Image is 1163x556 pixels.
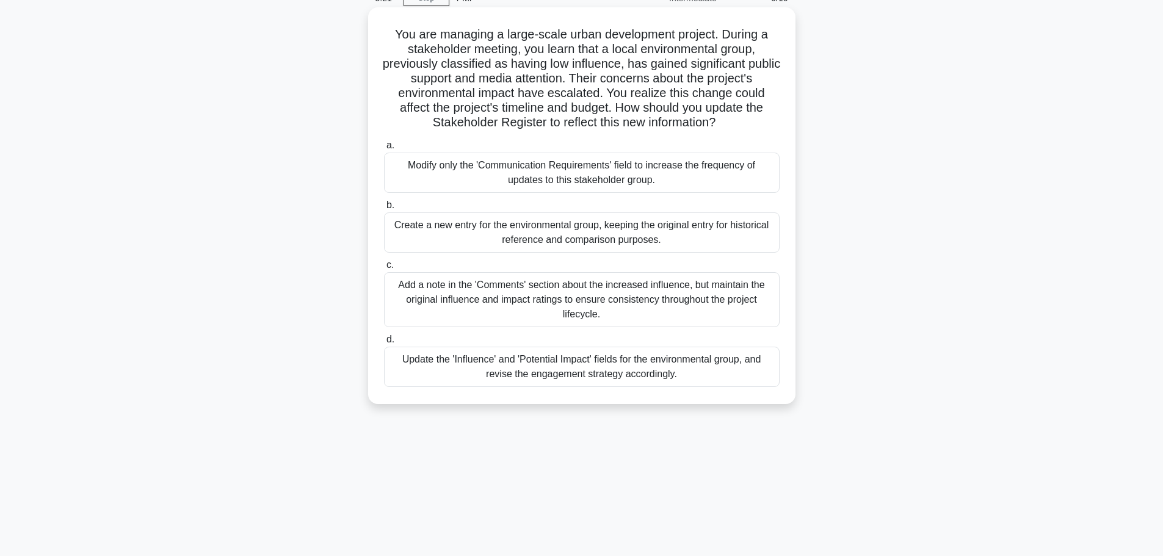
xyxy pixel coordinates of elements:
[384,153,780,193] div: Modify only the 'Communication Requirements' field to increase the frequency of updates to this s...
[386,200,394,210] span: b.
[384,272,780,327] div: Add a note in the 'Comments' section about the increased influence, but maintain the original inf...
[384,212,780,253] div: Create a new entry for the environmental group, keeping the original entry for historical referen...
[383,27,781,131] h5: You are managing a large-scale urban development project. During a stakeholder meeting, you learn...
[386,334,394,344] span: d.
[386,140,394,150] span: a.
[386,259,394,270] span: c.
[384,347,780,387] div: Update the 'Influence' and 'Potential Impact' fields for the environmental group, and revise the ...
